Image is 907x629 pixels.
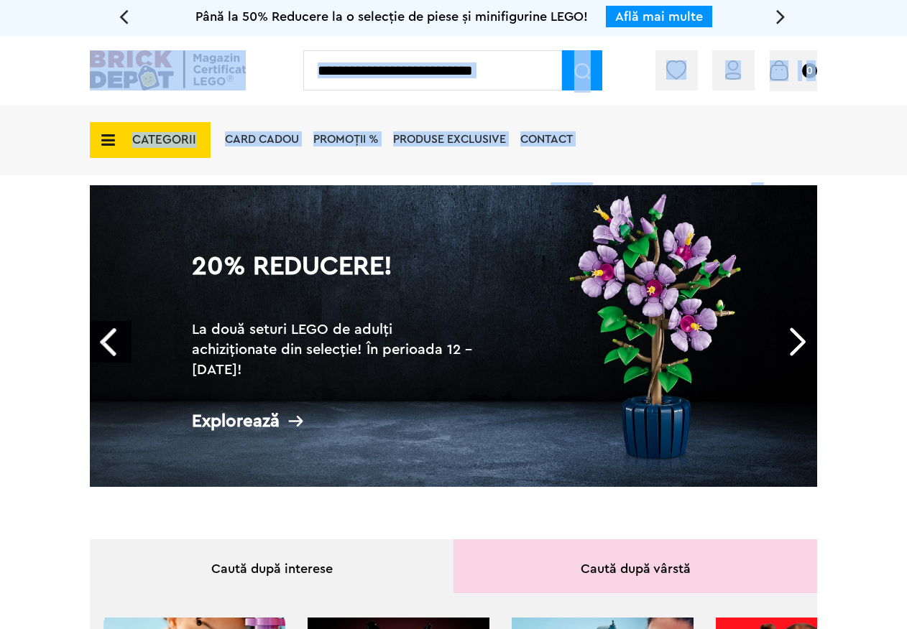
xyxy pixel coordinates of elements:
div: Caută după interese [90,539,453,593]
h1: 20% Reducere! [192,253,479,305]
a: Află mai multe [615,10,703,23]
a: Contact [520,134,573,145]
a: Card Cadou [225,134,299,145]
div: Explorează [192,412,479,430]
a: Next [775,321,817,363]
a: Produse exclusive [393,134,506,145]
div: Caută după vârstă [453,539,817,593]
small: 0 [802,63,817,78]
a: Prev [90,321,132,363]
span: Până la 50% Reducere la o selecție de piese și minifigurine LEGO! [195,10,588,23]
a: 20% Reducere!La două seturi LEGO de adulți achiziționate din selecție! În perioada 12 - [DATE]!Ex... [90,185,817,487]
h2: La două seturi LEGO de adulți achiziționate din selecție! În perioada 12 - [DATE]! [192,320,479,380]
span: CATEGORII [132,134,196,146]
a: PROMOȚII % [313,134,379,145]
